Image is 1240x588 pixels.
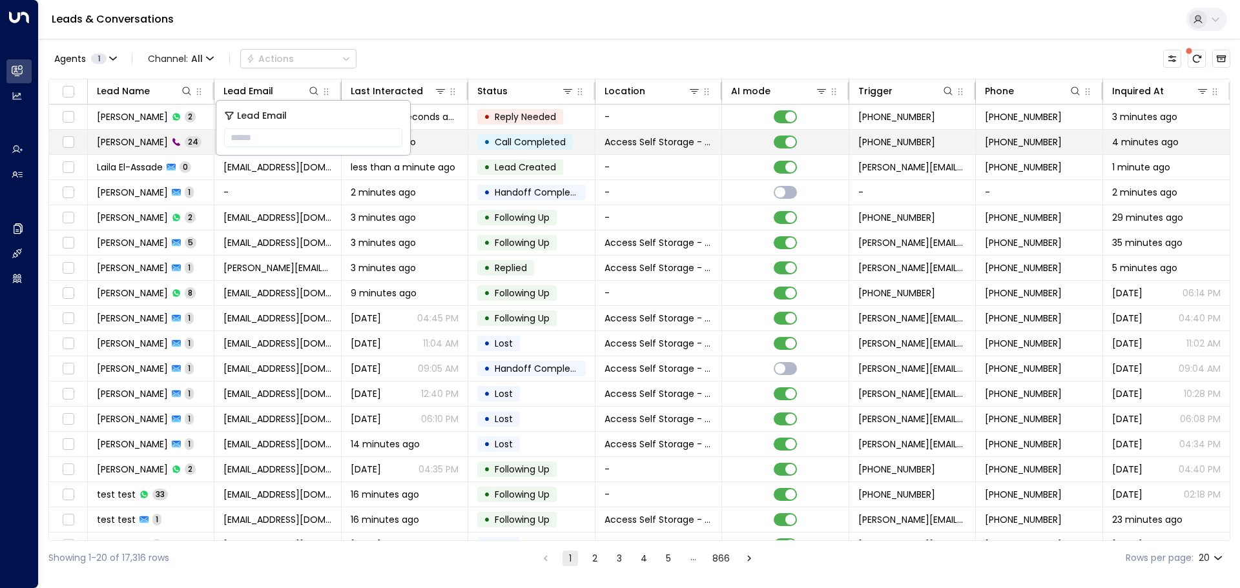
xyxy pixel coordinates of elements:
td: - [849,180,976,205]
span: Jack Bowley [97,312,168,325]
span: 1 [185,312,194,323]
span: laila.el.assade@gmail.com [223,161,331,174]
span: Access Self Storage - Romford [604,538,712,551]
td: - [214,105,341,129]
span: Following Up [495,287,550,299]
span: James Potts [97,463,168,476]
div: Lead Name [97,83,193,99]
span: Sep 25, 2025 [351,337,381,350]
span: +447842173958 [985,236,1062,249]
span: Toggle select row [60,285,76,301]
span: Jack Bowley [97,412,168,425]
nav: pagination navigation [537,550,758,566]
span: Access Self Storage - Romford [604,513,712,526]
div: Trigger [858,83,955,99]
span: Toggle select row [60,537,76,553]
span: 16 minutes ago [351,513,419,526]
p: 04:35 PM [418,463,459,476]
span: 33 [152,489,168,500]
span: Jack Bowley [97,362,168,375]
div: • [484,509,490,531]
span: Sep 21, 2025 [1112,362,1142,375]
span: test@hotmail.com [223,538,331,551]
span: Sep 22, 2025 [1112,337,1142,350]
div: • [484,483,490,505]
span: Toggle select row [60,512,76,528]
div: • [484,282,490,304]
p: 12:19 PM [425,538,459,551]
div: • [484,458,490,480]
div: Inquired At [1112,83,1209,99]
span: test test [97,488,136,501]
span: 1 [152,539,161,550]
span: laura.chambers@accessstorage.com [858,438,966,451]
span: Sep 09, 2025 [351,412,381,425]
td: - [976,180,1102,205]
span: Sep 06, 2025 [1112,412,1142,425]
span: 2 minutes ago [1112,186,1177,199]
td: - [595,457,722,482]
span: Sep 27, 2025 [1112,438,1142,451]
span: Lost [495,337,513,350]
span: +441708123456 [985,538,1062,551]
div: Phone [985,83,1014,99]
span: Jade Powell [97,211,168,224]
div: … [685,551,701,566]
span: 1 [185,338,194,349]
span: Lost [495,412,513,425]
span: Access Self Storage - Bracknell [604,438,712,451]
span: 3 minutes ago [351,211,416,224]
span: laura.chambers@accessstorage.com [858,236,966,249]
span: +447940257528 [985,136,1062,148]
span: +441708123456 [985,488,1062,501]
span: laura.chambers@accessstorage.com [858,362,966,375]
div: Phone [985,83,1081,99]
span: 1 [185,262,194,273]
div: • [484,156,490,178]
span: There are new threads available. Refresh the grid to view the latest updates. [1188,50,1206,68]
td: - [595,180,722,205]
td: - [214,130,341,154]
div: • [484,232,490,254]
span: 24 [185,136,201,147]
span: Toggle select row [60,310,76,327]
span: +447398250243 [985,337,1062,350]
span: +447742433702 [985,261,1062,274]
span: Following Up [495,312,550,325]
span: laura.chambers@accessstorage.com [858,312,966,325]
span: jimpotts@ntlworld.com [223,463,331,476]
span: Lead Created [495,161,556,174]
p: 11:04 AM [423,337,459,350]
td: - [595,155,722,179]
p: 04:40 PM [1179,463,1221,476]
div: Button group with a nested menu [240,49,356,68]
span: 3 minutes ago [351,236,416,249]
span: 2 [185,463,196,474]
span: +447903084817 [985,161,1062,174]
span: 5 [185,237,196,248]
span: +441708123456 [858,488,935,501]
span: +447398250243 [985,312,1062,325]
span: jacknstacey@googlemail.com [223,337,331,350]
div: • [484,534,490,556]
span: Sep 20, 2025 [351,538,381,551]
span: Toggle select row [60,386,76,402]
span: Access Self Storage - Birmingham (Central) [604,236,712,249]
span: +447833432916 [985,463,1062,476]
span: laura.chambers@accessstorage.com [858,161,966,174]
span: rashwadepowell@gmail.com [223,211,331,224]
span: 1 [185,388,194,399]
span: 2 [185,111,196,122]
button: Actions [240,49,356,68]
div: Status [477,83,508,99]
div: • [484,257,490,279]
span: jacknstacey@googlemail.com [223,387,331,400]
span: 3 minutes ago [351,261,416,274]
span: jimpotts@ntlworld.com [223,438,331,451]
span: jacknstacey@googlemail.com [223,362,331,375]
div: • [484,207,490,228]
div: • [484,332,490,354]
span: 23 minutes ago [1112,513,1183,526]
span: Access Self Storage - Northampton [604,261,712,274]
span: Lost [495,438,513,451]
